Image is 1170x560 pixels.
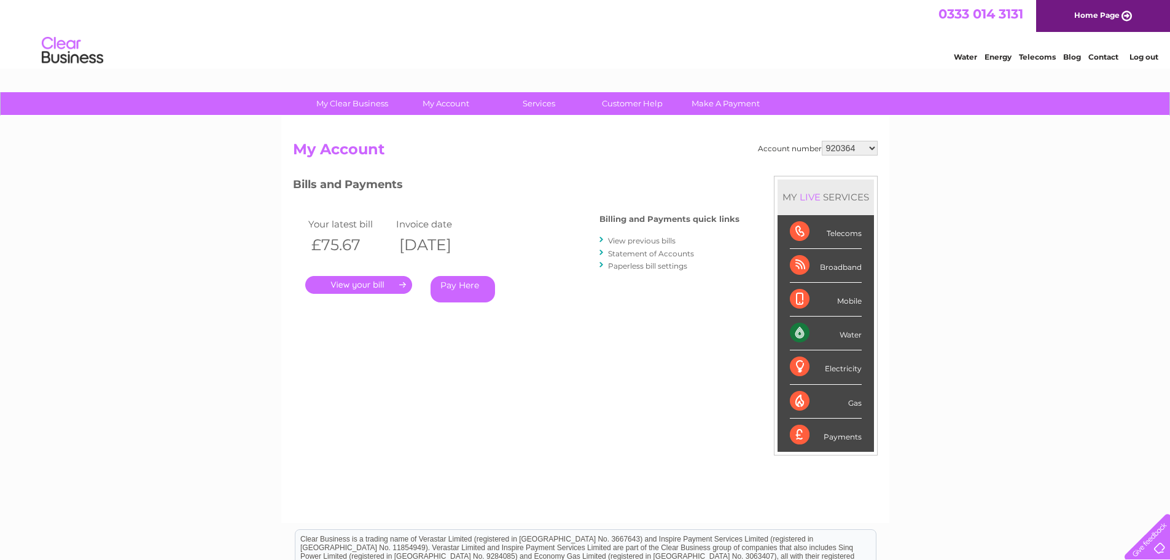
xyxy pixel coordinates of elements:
[488,92,590,115] a: Services
[305,276,412,294] a: .
[582,92,683,115] a: Customer Help
[938,6,1023,22] a: 0333 014 3131
[293,176,739,197] h3: Bills and Payments
[608,249,694,258] a: Statement of Accounts
[1063,52,1081,61] a: Blog
[790,249,862,283] div: Broadband
[293,141,878,164] h2: My Account
[393,232,482,258] th: [DATE]
[790,350,862,384] div: Electricity
[1019,52,1056,61] a: Telecoms
[790,385,862,419] div: Gas
[393,216,482,232] td: Invoice date
[295,7,876,60] div: Clear Business is a trading name of Verastar Limited (registered in [GEOGRAPHIC_DATA] No. 3667643...
[790,419,862,452] div: Payments
[954,52,977,61] a: Water
[41,32,104,69] img: logo.png
[395,92,496,115] a: My Account
[305,232,394,258] th: £75.67
[675,92,776,115] a: Make A Payment
[608,236,676,245] a: View previous bills
[1129,52,1158,61] a: Log out
[608,261,687,270] a: Paperless bill settings
[790,283,862,317] div: Mobile
[599,215,739,224] h4: Billing and Payments quick links
[1088,52,1118,61] a: Contact
[302,92,403,115] a: My Clear Business
[431,276,495,302] a: Pay Here
[305,216,394,232] td: Your latest bill
[758,141,878,156] div: Account number
[985,52,1012,61] a: Energy
[778,179,874,215] div: MY SERVICES
[790,215,862,249] div: Telecoms
[790,317,862,350] div: Water
[797,191,823,203] div: LIVE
